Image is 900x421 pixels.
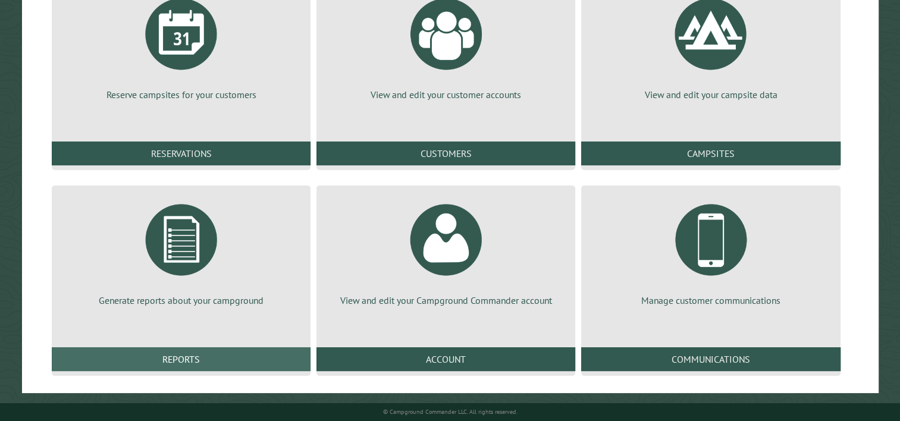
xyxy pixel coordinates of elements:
[581,142,840,165] a: Campsites
[595,88,826,101] p: View and edit your campsite data
[52,142,311,165] a: Reservations
[52,347,311,371] a: Reports
[331,88,561,101] p: View and edit your customer accounts
[331,294,561,307] p: View and edit your Campground Commander account
[383,408,518,416] small: © Campground Commander LLC. All rights reserved.
[595,294,826,307] p: Manage customer communications
[66,294,296,307] p: Generate reports about your campground
[66,88,296,101] p: Reserve campsites for your customers
[581,347,840,371] a: Communications
[66,195,296,307] a: Generate reports about your campground
[316,142,575,165] a: Customers
[331,195,561,307] a: View and edit your Campground Commander account
[595,195,826,307] a: Manage customer communications
[316,347,575,371] a: Account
